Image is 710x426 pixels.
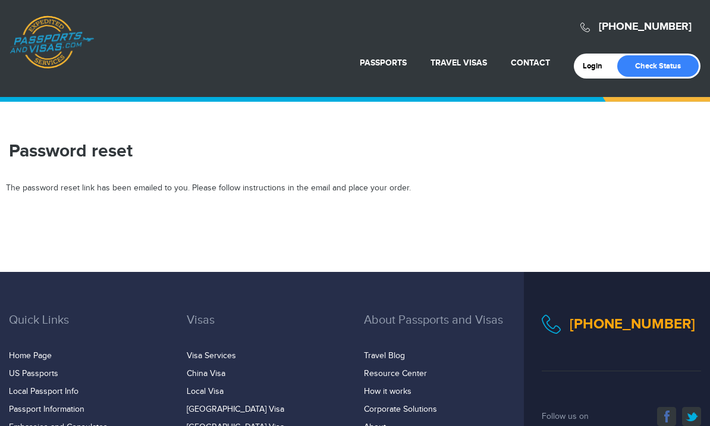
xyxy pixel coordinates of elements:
[187,387,224,396] a: Local Visa
[364,405,437,414] a: Corporate Solutions
[599,20,692,33] a: [PHONE_NUMBER]
[360,58,407,68] a: Passports
[9,351,52,361] a: Home Page
[657,407,676,426] a: facebook
[9,405,84,414] a: Passport Information
[617,55,699,77] a: Check Status
[187,351,236,361] a: Visa Services
[431,58,487,68] a: Travel Visas
[364,369,427,378] a: Resource Center
[542,412,589,421] span: Follow us on
[9,314,169,344] h3: Quick Links
[364,314,524,344] h3: About Passports and Visas
[6,183,704,195] div: The password reset link has been emailed to you. Please follow instructions in the email and plac...
[187,405,284,414] a: [GEOGRAPHIC_DATA] Visa
[511,58,550,68] a: Contact
[187,314,347,344] h3: Visas
[364,387,411,396] a: How it works
[364,351,405,361] a: Travel Blog
[187,369,225,378] a: China Visa
[10,15,94,69] a: Passports & [DOMAIN_NAME]
[682,407,701,426] a: twitter
[9,140,464,162] h1: Password reset
[570,315,695,333] a: [PHONE_NUMBER]
[583,61,611,71] a: Login
[9,369,58,378] a: US Passports
[9,387,78,396] a: Local Passport Info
